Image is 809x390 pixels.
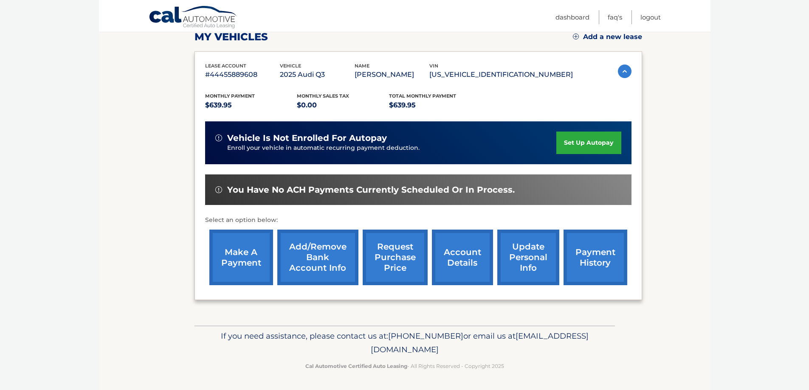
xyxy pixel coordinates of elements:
a: request purchase price [363,230,428,285]
p: Select an option below: [205,215,631,225]
img: alert-white.svg [215,135,222,141]
span: vin [429,63,438,69]
p: Enroll your vehicle in automatic recurring payment deduction. [227,143,557,153]
a: payment history [564,230,627,285]
a: Cal Automotive [149,6,238,30]
a: Add/Remove bank account info [277,230,358,285]
a: Dashboard [555,10,589,24]
span: You have no ACH payments currently scheduled or in process. [227,185,515,195]
p: 2025 Audi Q3 [280,69,355,81]
img: alert-white.svg [215,186,222,193]
span: [PHONE_NUMBER] [388,331,463,341]
span: vehicle [280,63,301,69]
p: $639.95 [389,99,481,111]
h2: my vehicles [194,31,268,43]
span: name [355,63,369,69]
p: If you need assistance, please contact us at: or email us at [200,329,609,356]
p: - All Rights Reserved - Copyright 2025 [200,362,609,370]
span: Monthly sales Tax [297,93,349,99]
a: account details [432,230,493,285]
p: $0.00 [297,99,389,111]
a: FAQ's [608,10,622,24]
p: [PERSON_NAME] [355,69,429,81]
p: $639.95 [205,99,297,111]
img: add.svg [573,34,579,39]
strong: Cal Automotive Certified Auto Leasing [305,363,407,369]
span: vehicle is not enrolled for autopay [227,133,387,143]
span: [EMAIL_ADDRESS][DOMAIN_NAME] [371,331,589,354]
p: #44455889608 [205,69,280,81]
img: accordion-active.svg [618,65,631,78]
a: make a payment [209,230,273,285]
a: Logout [640,10,661,24]
a: set up autopay [556,132,621,154]
a: Add a new lease [573,33,642,41]
p: [US_VEHICLE_IDENTIFICATION_NUMBER] [429,69,573,81]
span: lease account [205,63,246,69]
span: Monthly Payment [205,93,255,99]
a: update personal info [497,230,559,285]
span: Total Monthly Payment [389,93,456,99]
